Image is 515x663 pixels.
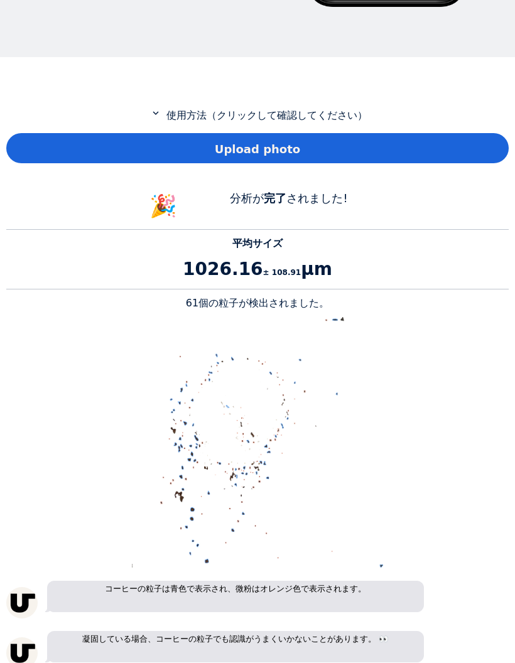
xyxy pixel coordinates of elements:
img: alt [132,317,383,568]
p: 61個の粒子が検出されました。 [6,296,509,311]
p: コーヒーの粒子は青色で表示され、微粉はオレンジ色で表示されます。 [47,581,424,612]
p: 1026.16 μm [6,256,509,283]
p: 平均サイズ [6,236,509,251]
div: 分析が されました! [195,190,383,223]
span: Upload photo [215,141,300,158]
b: 完了 [264,191,286,205]
mat-icon: expand_more [148,107,163,119]
p: 使用方法（クリックして確認してください） [6,107,509,123]
p: 凝固している場合、コーヒーの粒子でも認識がうまくいかないことがあります。 👀 [47,631,424,662]
span: 🎉 [149,193,177,218]
img: unspecialty-logo [6,587,38,618]
span: ± 108.91 [263,268,301,277]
